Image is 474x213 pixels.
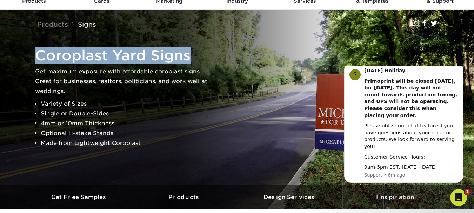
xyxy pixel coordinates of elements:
span: 1 [465,189,470,195]
a: Products [132,185,237,209]
li: Made from Lightweight Coroplast [41,138,211,148]
li: Variety of Sizes [41,99,211,109]
iframe: Google Customer Reviews [2,192,60,211]
p: Get maximum exposure with affordable coroplast signs. Great for businesses, realtors, politicians... [35,67,211,96]
h1: Coroplast Yard Signs [35,47,211,64]
div: 9am-5pm EST, [DATE]-[DATE] [31,98,125,105]
div: Please utilize our chat feature if you have questions about your order or products. We look forwa... [31,56,125,84]
a: Inspiration [342,185,448,209]
a: Design Services [237,185,342,209]
a: Get Free Samples [27,185,132,209]
h3: Inspiration [342,194,448,200]
li: 4mm or 10mm Thickness [41,119,211,128]
b: [DATE] Holiday [31,2,72,7]
li: Single or Double-Sided [41,109,211,119]
div: Message content [31,1,125,105]
p: Message from Support, sent 6m ago [31,106,125,112]
h3: Design Services [237,194,342,200]
h3: Products [132,194,237,200]
b: Primoprint will be closed [DATE], for [DATE]. This day will not count towards production timing, ... [31,12,123,52]
iframe: Intercom notifications message [334,66,474,194]
div: Profile image for Support [16,3,27,14]
li: Optional H-stake Stands [41,128,211,138]
div: Customer Service Hours; [31,88,125,95]
a: Signs [78,20,96,28]
h3: Get Free Samples [27,194,132,200]
a: Products [37,20,68,28]
iframe: Intercom live chat [450,189,467,206]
